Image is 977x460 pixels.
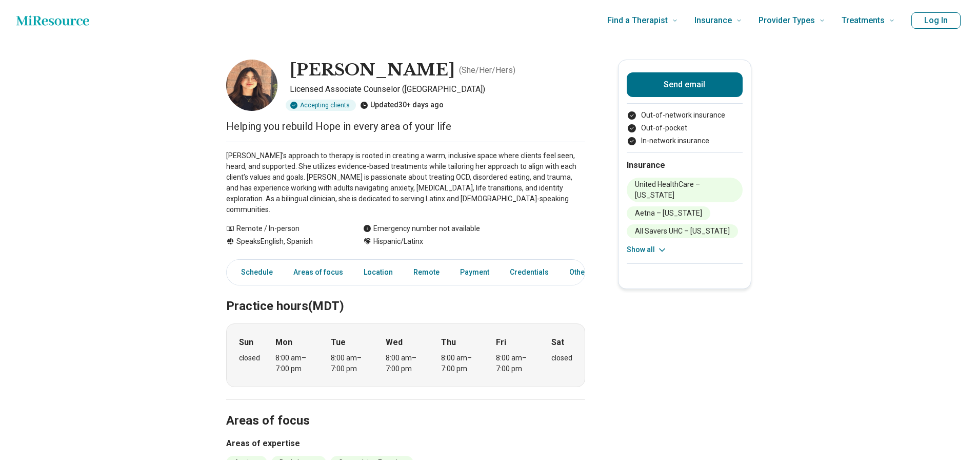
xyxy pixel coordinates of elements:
div: Accepting clients [286,100,356,111]
div: Updated 30+ days ago [360,100,444,111]
h2: Areas of focus [226,388,585,430]
div: closed [551,353,572,363]
img: Patricia Berry, Licensed Associate Counselor (LAC) [226,60,277,111]
li: Aetna – [US_STATE] [627,206,710,220]
span: Insurance [694,13,732,28]
a: Location [357,262,399,283]
h2: Insurance [627,159,743,171]
li: In-network insurance [627,136,743,146]
li: United HealthCare – [US_STATE] [627,178,743,202]
strong: Sun [239,336,253,349]
h3: Areas of expertise [226,437,585,450]
a: Areas of focus [287,262,349,283]
strong: Fri [496,336,506,349]
a: Schedule [229,262,279,283]
span: Provider Types [759,13,815,28]
div: Emergency number not available [363,223,480,234]
div: 8:00 am – 7:00 pm [275,353,315,374]
div: 8:00 am – 7:00 pm [441,353,481,374]
p: Helping you rebuild Hope in every area of your life [226,119,585,133]
li: Out-of-pocket [627,123,743,133]
button: Show all [627,244,667,255]
h1: [PERSON_NAME] [290,60,455,81]
button: Send email [627,72,743,97]
strong: Wed [386,336,403,349]
p: Licensed Associate Counselor ([GEOGRAPHIC_DATA]) [290,83,585,95]
span: Find a Therapist [607,13,668,28]
li: All Savers UHC – [US_STATE] [627,224,738,238]
a: Payment [454,262,495,283]
li: Out-of-network insurance [627,110,743,121]
div: closed [239,353,260,363]
strong: Tue [331,336,346,349]
strong: Mon [275,336,292,349]
strong: Thu [441,336,456,349]
p: [PERSON_NAME]'s approach to therapy is rooted in creating a warm, inclusive space where clients f... [226,150,585,215]
ul: Payment options [627,110,743,146]
div: 8:00 am – 7:00 pm [386,353,425,374]
div: 8:00 am – 7:00 pm [496,353,535,374]
div: 8:00 am – 7:00 pm [331,353,370,374]
span: Hispanic/Latinx [373,236,423,247]
span: Treatments [842,13,885,28]
div: Speaks English, Spanish [226,236,343,247]
a: Other [563,262,600,283]
strong: Sat [551,336,564,349]
button: Log In [911,12,961,29]
p: ( She/Her/Hers ) [459,64,515,76]
a: Credentials [504,262,555,283]
div: When does the program meet? [226,323,585,387]
a: Home page [16,10,89,31]
div: Remote / In-person [226,223,343,234]
h2: Practice hours (MDT) [226,273,585,315]
a: Remote [407,262,446,283]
